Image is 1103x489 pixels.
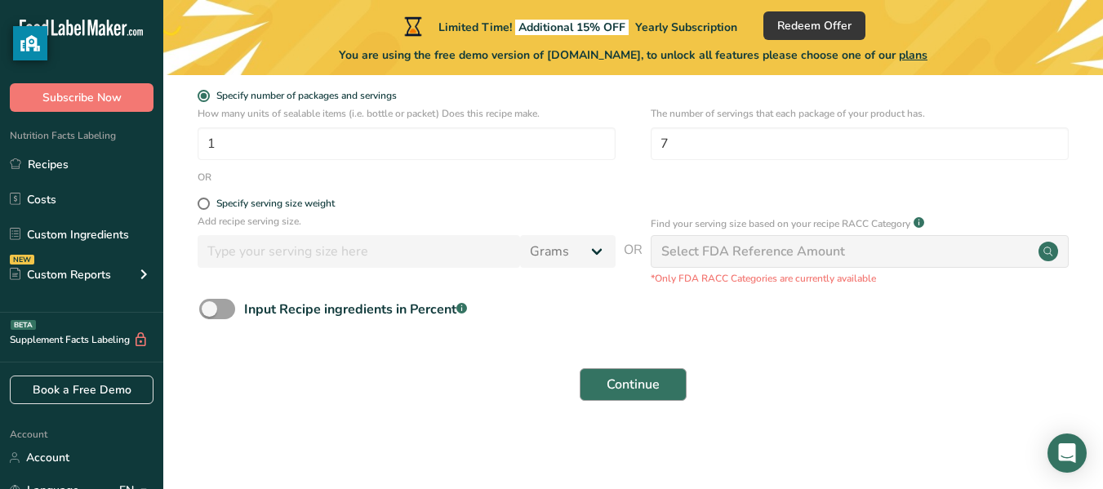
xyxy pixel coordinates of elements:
p: The number of servings that each package of your product has. [651,106,1069,121]
span: plans [899,47,927,63]
div: BETA [11,320,36,330]
button: Subscribe Now [10,83,153,112]
div: Limited Time! [401,16,737,36]
p: How many units of sealable items (i.e. bottle or packet) Does this recipe make. [198,106,616,121]
div: NEW [10,255,34,265]
button: Redeem Offer [763,11,865,40]
p: Add recipe serving size. [198,214,616,229]
span: Redeem Offer [777,17,852,34]
span: You are using the free demo version of [DOMAIN_NAME], to unlock all features please choose one of... [339,47,927,64]
div: Specify serving size weight [216,198,335,210]
div: Input Recipe ingredients in Percent [244,300,467,319]
span: OR [624,240,643,286]
span: Subscribe Now [42,89,122,106]
button: Continue [580,368,687,401]
div: Select FDA Reference Amount [661,242,845,261]
span: Continue [607,375,660,394]
button: privacy banner [13,26,47,60]
div: OR [198,170,211,184]
p: *Only FDA RACC Categories are currently available [651,271,1069,286]
div: Custom Reports [10,266,111,283]
span: Yearly Subscription [635,20,737,35]
div: Open Intercom Messenger [1047,433,1087,473]
span: Specify number of packages and servings [210,90,397,102]
a: Book a Free Demo [10,376,153,404]
p: Find your serving size based on your recipe RACC Category [651,216,910,231]
span: Additional 15% OFF [515,20,629,35]
input: Type your serving size here [198,235,520,268]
